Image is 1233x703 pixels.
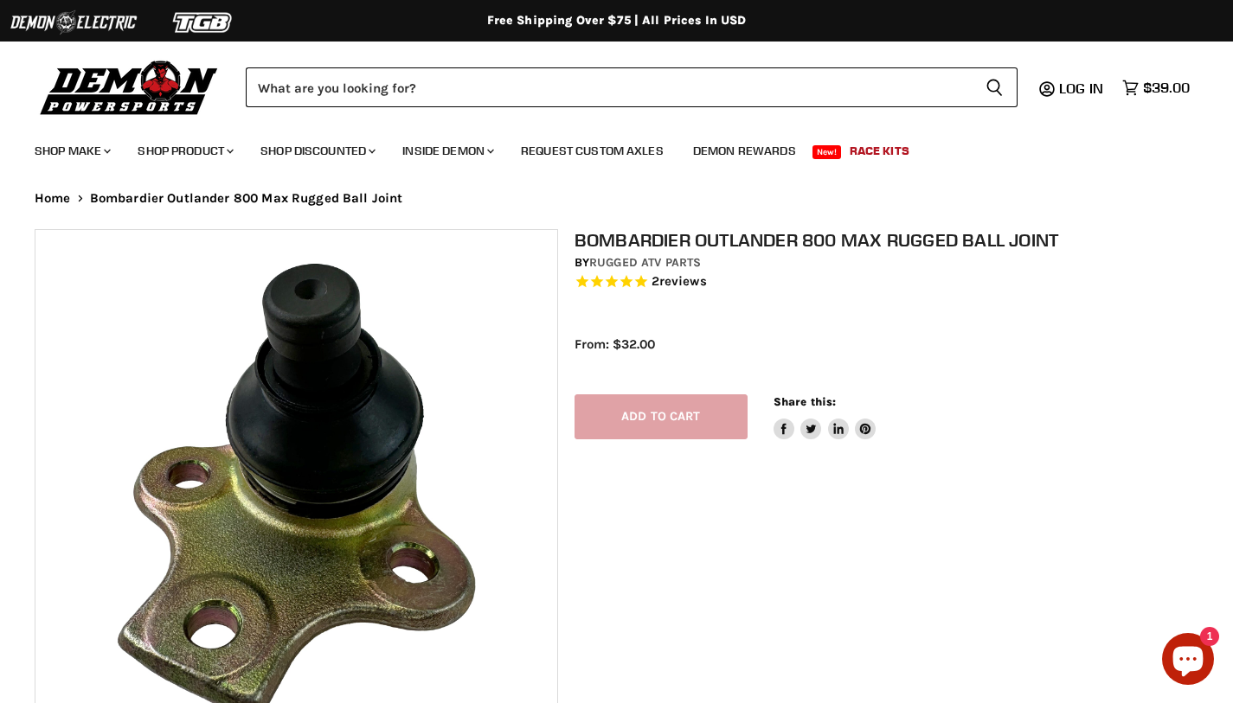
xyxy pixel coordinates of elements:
[1059,80,1103,97] span: Log in
[246,67,972,107] input: Search
[659,273,707,289] span: reviews
[246,67,1018,107] form: Product
[774,394,877,440] aside: Share this:
[22,133,121,169] a: Shop Make
[1143,80,1190,96] span: $39.00
[389,133,504,169] a: Inside Demon
[35,56,224,118] img: Demon Powersports
[680,133,809,169] a: Demon Rewards
[652,273,707,289] span: 2 reviews
[247,133,386,169] a: Shop Discounted
[575,273,1215,291] span: Rated 5.0 out of 5 stars 2 reviews
[125,133,244,169] a: Shop Product
[508,133,677,169] a: Request Custom Axles
[812,145,842,159] span: New!
[9,6,138,39] img: Demon Electric Logo 2
[972,67,1018,107] button: Search
[35,191,71,206] a: Home
[837,133,922,169] a: Race Kits
[1157,633,1219,689] inbox-online-store-chat: Shopify online store chat
[575,229,1215,251] h1: Bombardier Outlander 800 Max Rugged Ball Joint
[22,126,1185,169] ul: Main menu
[1114,75,1198,100] a: $39.00
[774,395,836,408] span: Share this:
[1051,80,1114,96] a: Log in
[575,336,655,352] span: From: $32.00
[589,255,701,270] a: Rugged ATV Parts
[138,6,268,39] img: TGB Logo 2
[90,191,403,206] span: Bombardier Outlander 800 Max Rugged Ball Joint
[575,253,1215,272] div: by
